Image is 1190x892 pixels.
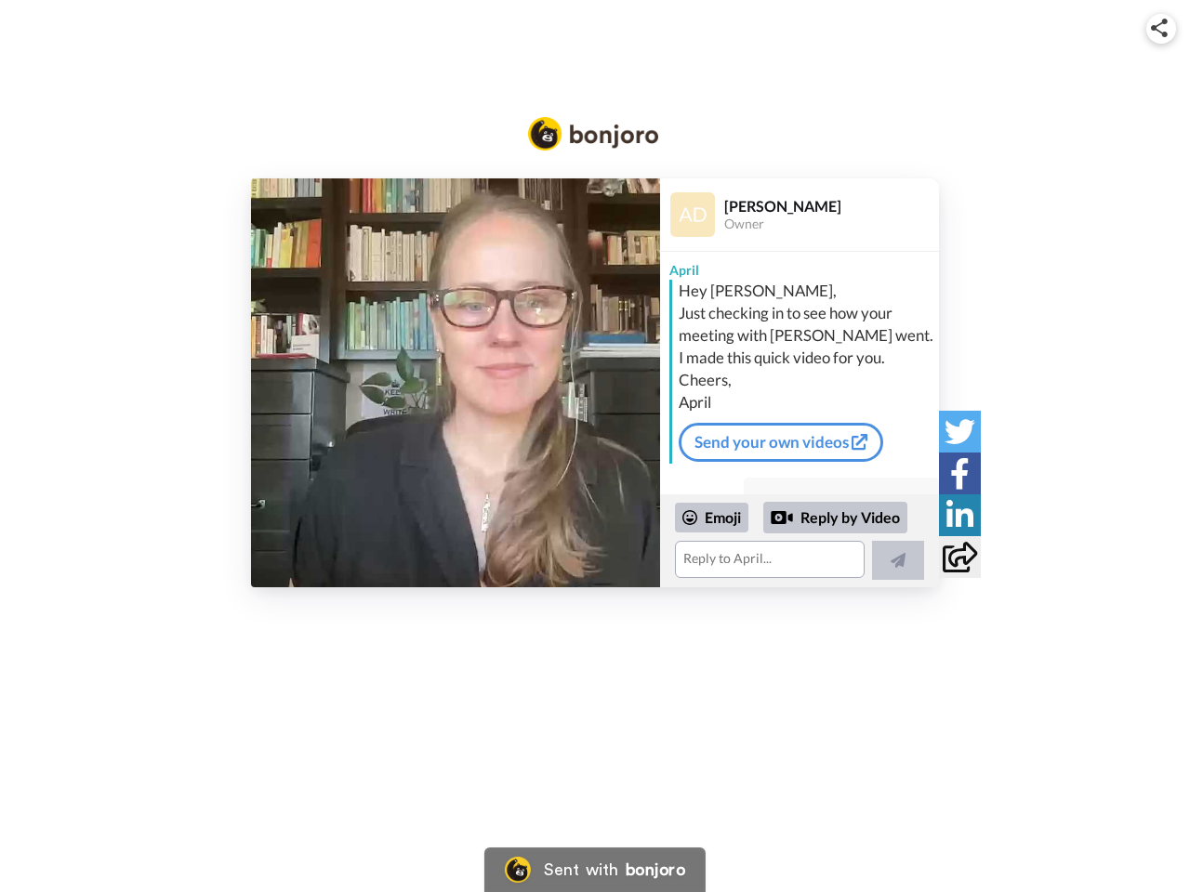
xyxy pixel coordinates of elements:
[763,502,907,533] div: Reply by Video
[724,197,938,215] div: [PERSON_NAME]
[528,117,658,151] img: Bonjoro Logo
[679,280,934,413] div: Hey [PERSON_NAME], Just checking in to see how your meeting with [PERSON_NAME] went. I made this ...
[771,506,793,529] div: Reply by Video
[675,503,748,532] div: Emoji
[679,423,883,462] a: Send your own videos
[251,178,660,587] img: d54e5830-8377-4b70-999b-61ebe7063896-thumb.jpg
[670,192,715,237] img: Profile Image
[660,252,939,280] div: April
[759,492,924,511] div: [PERSON_NAME]
[724,216,938,232] div: Owner
[1151,19,1168,37] img: ic_share.svg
